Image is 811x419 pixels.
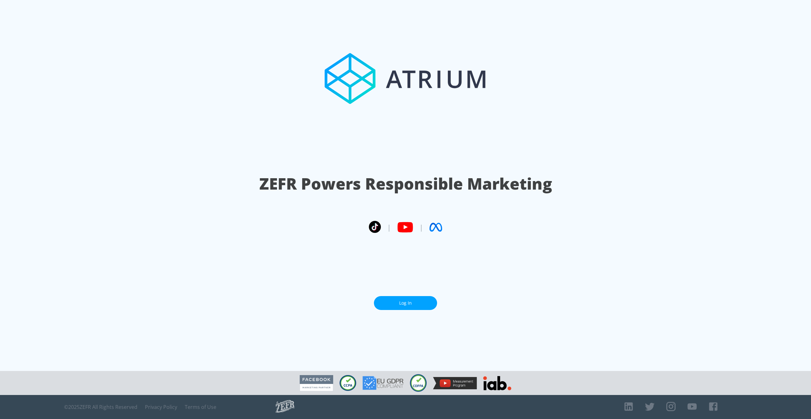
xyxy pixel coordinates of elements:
[410,374,427,392] img: COPPA Compliant
[145,404,177,410] a: Privacy Policy
[363,376,404,390] img: GDPR Compliant
[339,375,356,391] img: CCPA Compliant
[419,222,423,232] span: |
[483,376,511,390] img: IAB
[300,375,333,391] img: Facebook Marketing Partner
[185,404,216,410] a: Terms of Use
[433,377,477,389] img: YouTube Measurement Program
[259,173,552,195] h1: ZEFR Powers Responsible Marketing
[374,296,437,310] a: Log In
[64,404,137,410] span: © 2025 ZEFR All Rights Reserved
[387,222,391,232] span: |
